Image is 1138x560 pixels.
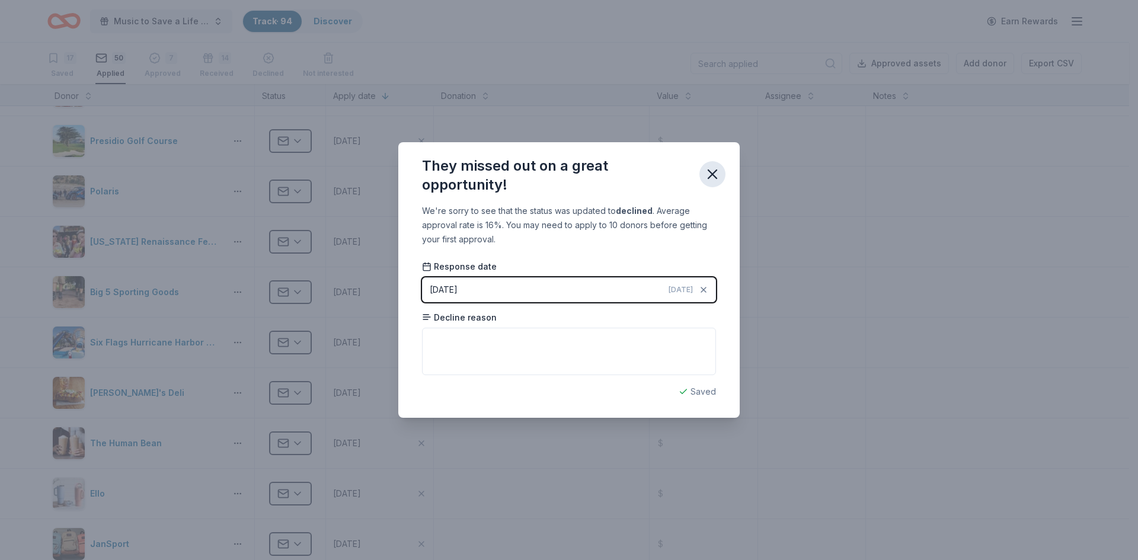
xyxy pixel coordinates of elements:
[422,204,716,247] div: We're sorry to see that the status was updated to . Average approval rate is 16%. You may need to...
[422,261,497,273] span: Response date
[430,283,458,297] div: [DATE]
[422,277,716,302] button: [DATE][DATE]
[422,312,497,324] span: Decline reason
[616,206,653,216] b: declined
[669,285,693,295] span: [DATE]
[422,156,690,194] div: They missed out on a great opportunity!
